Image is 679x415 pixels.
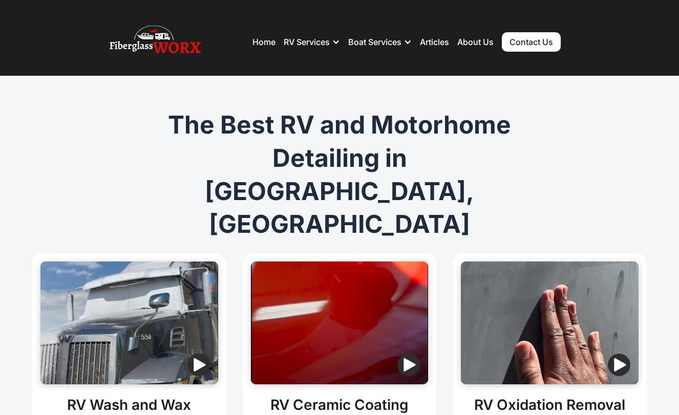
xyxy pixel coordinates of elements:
[502,32,561,52] a: Contact Us
[270,397,409,414] h2: RV Ceramic Coating
[348,27,412,57] div: Boat Services
[143,108,536,241] h1: The Best RV and Motorhome Detailing in [GEOGRAPHIC_DATA], [GEOGRAPHIC_DATA]
[457,37,494,47] a: About Us
[420,37,449,47] a: Articles
[474,397,625,414] h2: RV Oxidation Removal
[252,37,275,47] a: Home
[397,354,420,376] img: Play video
[284,37,330,47] div: RV Services
[348,37,401,47] div: Boat Services
[187,354,210,376] img: Play video
[284,27,340,57] div: RV Services
[67,397,191,414] h2: RV Wash and Wax
[608,354,630,376] img: Play video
